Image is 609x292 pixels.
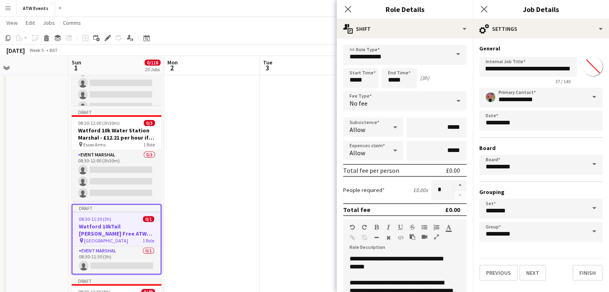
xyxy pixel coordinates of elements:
[446,224,451,230] button: Text Color
[362,224,367,230] button: Redo
[350,149,365,157] span: Allow
[446,166,460,174] div: £0.00
[473,4,609,14] h3: Job Details
[479,45,603,52] h3: General
[72,59,81,66] span: Sun
[143,238,154,244] span: 1 Role
[434,224,439,230] button: Ordered List
[6,19,18,26] span: View
[263,59,272,66] span: Tue
[479,188,603,196] h3: Grouping
[454,180,466,190] button: Increase
[70,63,81,72] span: 1
[422,234,427,240] button: Insert video
[410,224,415,230] button: Strikethrough
[143,142,155,148] span: 1 Role
[434,234,439,240] button: Fullscreen
[479,144,603,152] h3: Board
[16,0,55,16] button: ATW Events
[22,18,38,28] a: Edit
[167,59,178,66] span: Mon
[40,18,58,28] a: Jobs
[72,246,161,274] app-card-role: Event Marshal0/108:30-11:30 (3h)
[386,224,391,230] button: Italic
[143,216,154,222] span: 0/1
[410,234,415,240] button: Paste as plain text
[337,19,473,38] div: Shift
[420,74,429,82] div: (3h)
[262,63,272,72] span: 3
[350,99,368,107] span: No fee
[145,66,160,72] div: 20 Jobs
[398,224,403,230] button: Underline
[445,206,460,214] div: £0.00
[26,19,35,26] span: Edit
[72,204,161,274] app-job-card: Draft08:30-11:30 (3h)0/1Watford 10kTail [PERSON_NAME] Free ATW RACE [GEOGRAPHIC_DATA]1 RoleEvent ...
[549,78,577,84] span: 37 / 140
[374,224,379,230] button: Bold
[72,205,161,211] div: Draft
[350,126,365,134] span: Allow
[473,19,609,38] div: Settings
[144,120,155,126] span: 0/3
[84,238,128,244] span: [GEOGRAPHIC_DATA]
[337,4,473,14] h3: Role Details
[479,265,518,281] button: Previous
[573,265,603,281] button: Finish
[79,216,111,222] span: 08:30-11:30 (3h)
[350,224,355,230] button: Undo
[72,278,161,284] div: Draft
[78,120,120,126] span: 08:30-12:00 (3h30m)
[343,166,399,174] div: Total fee per person
[63,19,81,26] span: Comms
[422,224,427,230] button: Unordered List
[166,63,178,72] span: 2
[3,18,21,28] a: View
[343,186,385,194] label: People required
[72,223,161,237] h3: Watford 10kTail [PERSON_NAME] Free ATW RACE
[72,127,161,141] h3: Watford 10k Water Station Marshal - £12.21 per hour if over 21
[413,186,428,194] div: £0.00 x
[145,60,161,66] span: 0/118
[519,265,546,281] button: Next
[60,18,84,28] a: Comms
[374,234,379,241] button: Horizontal Line
[83,142,106,148] span: Essex Arms
[398,234,403,241] button: HTML Code
[72,150,161,201] app-card-role: Event Marshal0/308:30-12:00 (3h30m)
[386,234,391,241] button: Clear Formatting
[50,47,58,53] div: BST
[43,19,55,26] span: Jobs
[72,109,161,201] app-job-card: Draft08:30-12:00 (3h30m)0/3Watford 10k Water Station Marshal - £12.21 per hour if over 21 Essex A...
[72,109,161,115] div: Draft
[6,46,25,54] div: [DATE]
[343,206,370,214] div: Total fee
[26,47,46,53] span: Week 5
